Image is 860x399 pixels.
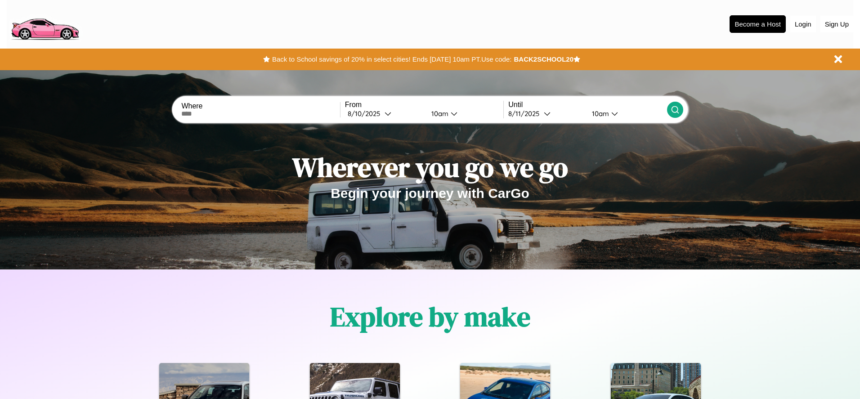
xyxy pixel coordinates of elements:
b: BACK2SCHOOL20 [514,55,573,63]
div: 8 / 11 / 2025 [508,109,544,118]
button: 10am [585,109,667,118]
div: 10am [587,109,611,118]
button: Login [790,16,816,32]
div: 8 / 10 / 2025 [348,109,385,118]
button: 8/10/2025 [345,109,424,118]
label: From [345,101,503,109]
img: logo [7,4,83,42]
button: Become a Host [730,15,786,33]
button: Sign Up [820,16,853,32]
button: Back to School savings of 20% in select cities! Ends [DATE] 10am PT.Use code: [270,53,514,66]
label: Where [181,102,340,110]
h1: Explore by make [330,298,530,335]
div: 10am [427,109,451,118]
button: 10am [424,109,503,118]
label: Until [508,101,667,109]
